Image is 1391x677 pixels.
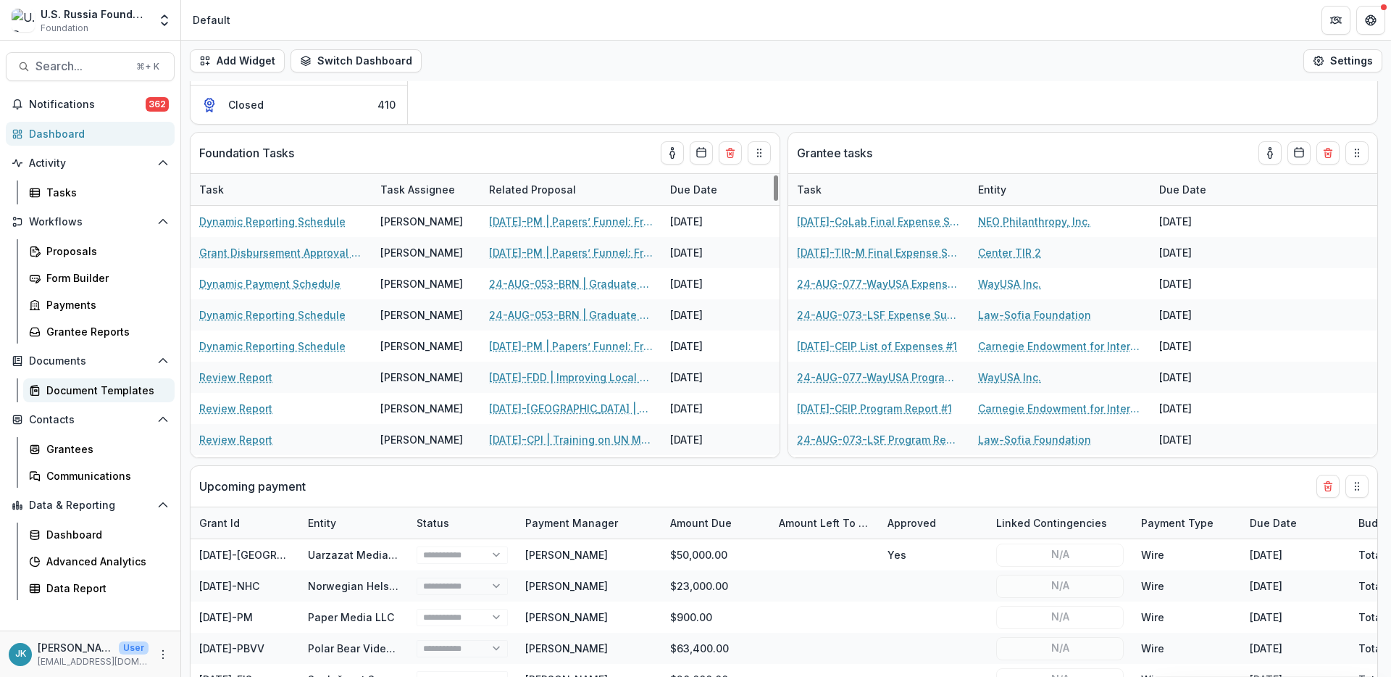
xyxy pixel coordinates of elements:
[46,185,163,200] div: Tasks
[770,515,879,531] div: Amount left to be disbursed
[23,437,175,461] a: Grantees
[661,141,684,165] button: toggle-assigned-to-me
[6,122,175,146] a: Dashboard
[978,276,1041,291] a: WayUSA Inc.
[661,424,770,455] div: [DATE]
[23,266,175,290] a: Form Builder
[191,86,407,124] button: Closed410
[308,611,394,623] a: Paper Media LLC
[380,401,463,416] div: [PERSON_NAME]
[661,515,740,531] div: Amount Due
[380,214,463,229] div: [PERSON_NAME]
[199,478,306,495] p: Upcoming payment
[489,338,653,354] a: [DATE]-PM | Papers’ Funnel: From the Emigrant Community Media to the Commercial Client Stream
[1150,182,1215,197] div: Due Date
[46,297,163,312] div: Payments
[489,214,653,229] a: [DATE]-PM | Papers’ Funnel: From the Emigrant Community Media to the Commercial Client Stream
[797,214,961,229] a: [DATE]-CoLab Final Expense Summary
[191,515,248,531] div: Grant Id
[1132,539,1241,570] div: Wire
[46,441,163,457] div: Grantees
[29,157,151,170] span: Activity
[6,494,175,517] button: Open Data & Reporting
[1150,362,1259,393] div: [DATE]
[6,151,175,175] button: Open Activity
[6,408,175,431] button: Open Contacts
[1132,570,1241,602] div: Wire
[29,499,151,512] span: Data & Reporting
[41,7,149,22] div: U.S. Russia Foundation
[299,507,408,539] div: Entity
[23,549,175,573] a: Advanced Analytics
[29,414,151,426] span: Contacts
[46,383,163,398] div: Document Templates
[978,307,1091,323] a: Law-Sofia Foundation
[199,338,346,354] a: Dynamic Reporting Schedule
[690,141,713,165] button: Calendar
[517,507,661,539] div: Payment Manager
[797,307,961,323] a: 24-AUG-073-LSF Expense Summary #3
[380,370,463,385] div: [PERSON_NAME]
[489,276,653,291] a: 24-AUG-053-BRN | Graduate Research Cooperation Project 2.0
[978,338,1142,354] a: Carnegie Endowment for International Peace
[978,401,1142,416] a: Carnegie Endowment for International Peace
[308,642,462,655] a: Polar Bear Video Ventures Inc.
[661,455,770,486] div: 07/03/2025
[978,214,1090,229] a: NEO Philanthropy, Inc.
[969,174,1150,205] div: Entity
[661,174,770,205] div: Due Date
[661,570,770,602] div: $23,000.00
[770,507,879,539] div: Amount left to be disbursed
[1150,268,1259,299] div: [DATE]
[887,547,906,562] div: Yes
[408,507,517,539] div: Status
[6,93,175,116] button: Notifications362
[1132,507,1241,539] div: Payment Type
[797,245,961,260] a: [DATE]-TIR-M Final Expense Summary
[191,507,299,539] div: Grant Id
[46,468,163,483] div: Communications
[191,174,372,205] div: Task
[372,174,480,205] div: Task Assignee
[199,144,294,162] p: Foundation Tasks
[996,544,1124,567] button: N/A
[199,245,363,260] a: Grant Disbursement Approval Form
[199,578,259,594] div: [DATE]-NHC
[46,270,163,286] div: Form Builder
[23,320,175,344] a: Grantee Reports
[23,293,175,317] a: Payments
[525,547,608,562] div: [PERSON_NAME]
[15,649,26,659] div: Jemile Kelderman
[41,22,88,35] span: Foundation
[119,641,149,655] p: User
[199,547,291,562] div: [DATE]-[GEOGRAPHIC_DATA]
[23,464,175,488] a: Communications
[1150,299,1259,331] div: [DATE]
[480,174,661,205] div: Related Proposal
[380,338,463,354] div: [PERSON_NAME]
[1258,141,1282,165] button: toggle-assigned-to-me
[199,214,346,229] a: Dynamic Reporting Schedule
[978,370,1041,385] a: WayUSA Inc.
[489,307,653,323] a: 24-AUG-053-BRN | Graduate Research Cooperation Project 2.0
[1241,633,1350,664] div: [DATE]
[1303,49,1382,72] button: Settings
[489,432,653,447] a: [DATE]-CPI | Training on UN Mechanisms and publication of a Hands-On Guide on the defense of lawy...
[299,515,345,531] div: Entity
[1321,6,1350,35] button: Partners
[190,49,285,72] button: Add Widget
[146,97,169,112] span: 362
[1241,507,1350,539] div: Due Date
[1132,515,1222,531] div: Payment Type
[6,210,175,233] button: Open Workflows
[46,581,163,596] div: Data Report
[661,539,770,570] div: $50,000.00
[1358,547,1384,562] div: Total
[23,378,175,402] a: Document Templates
[797,144,872,162] p: Grantee tasks
[154,6,175,35] button: Open entity switcher
[308,580,629,592] a: Norwegian Helsinki Committee for Civic Association Committee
